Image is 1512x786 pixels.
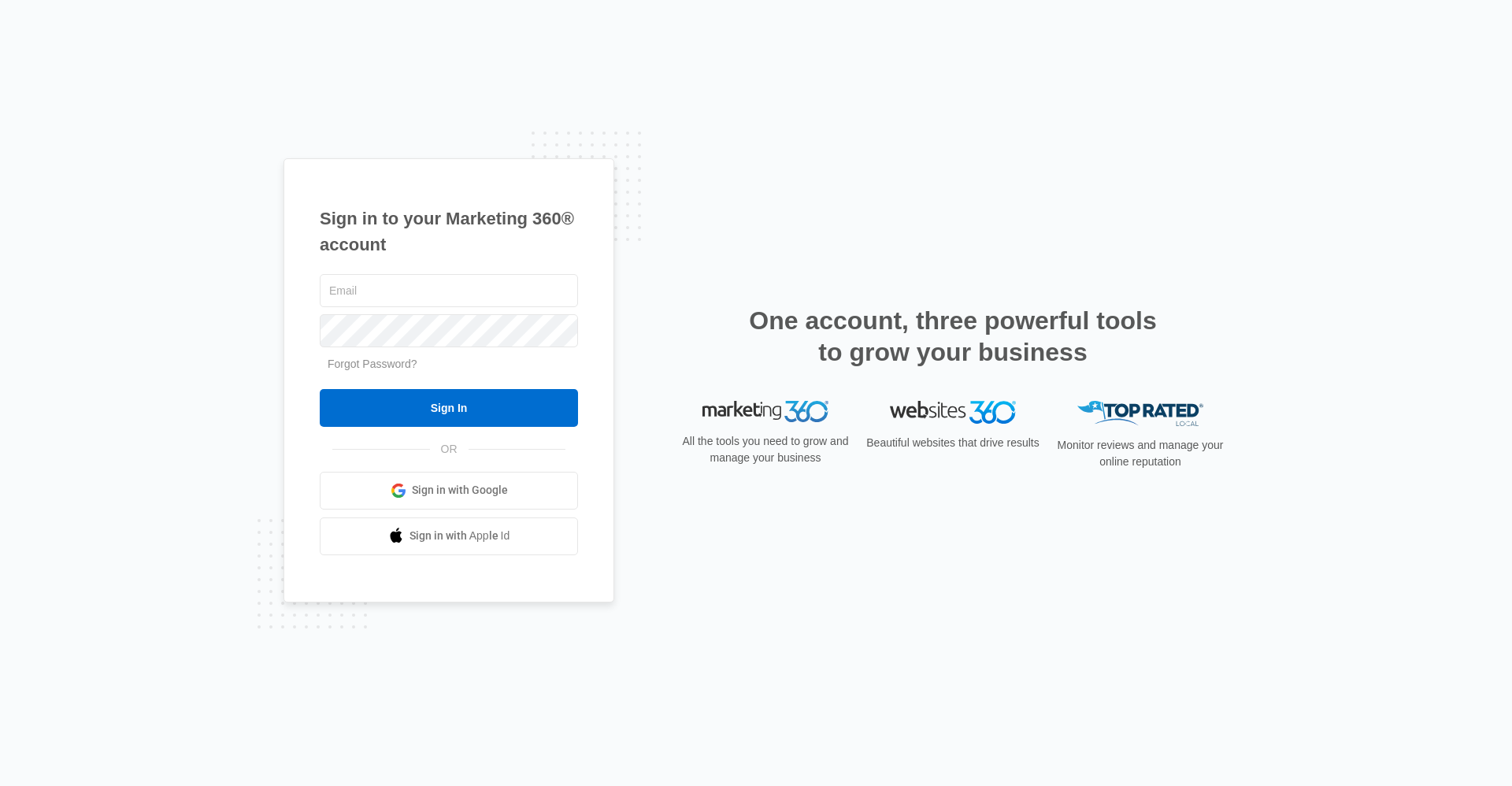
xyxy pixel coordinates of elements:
[320,274,578,307] input: Email
[744,305,1162,368] h2: One account, three powerful tools to grow your business
[320,206,578,258] h1: Sign in to your Marketing 360® account
[1052,437,1228,470] p: Monitor reviews and manage your online reputation
[702,401,828,423] img: Marketing 360
[409,528,510,544] span: Sign in with Apple Id
[320,389,578,427] input: Sign In
[320,517,578,555] a: Sign in with Apple Id
[1077,401,1203,427] img: Top Rated Local
[328,358,417,370] a: Forgot Password?
[677,433,854,466] p: All the tools you need to grow and manage your business
[430,441,469,458] span: OR
[320,472,578,510] a: Sign in with Google
[890,401,1016,424] img: Websites 360
[865,435,1041,451] p: Beautiful websites that drive results
[412,482,508,499] span: Sign in with Google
